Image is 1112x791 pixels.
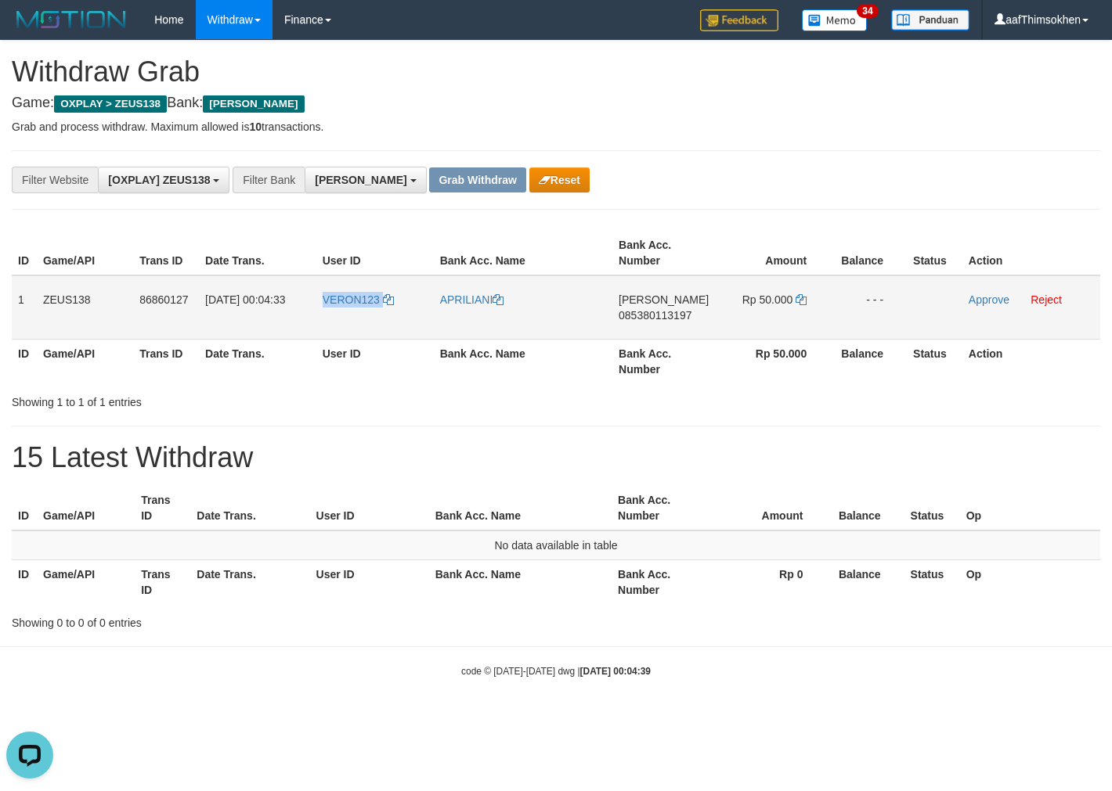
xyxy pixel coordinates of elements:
[826,560,904,605] th: Balance
[37,231,133,275] th: Game/API
[37,560,135,605] th: Game/API
[962,231,1100,275] th: Action
[612,486,709,530] th: Bank Acc. Number
[203,95,304,113] span: [PERSON_NAME]
[12,609,452,631] div: Showing 0 to 0 of 0 entries
[12,8,131,31] img: MOTION_logo.png
[37,486,135,530] th: Game/API
[310,560,429,605] th: User ID
[190,486,309,530] th: Date Trans.
[709,486,826,530] th: Amount
[37,275,133,340] td: ZEUS138
[907,339,962,383] th: Status
[108,174,210,186] span: [OXPLAY] ZEUS138
[715,339,830,383] th: Rp 50.000
[529,167,590,192] button: Reset
[434,339,612,383] th: Bank Acc. Name
[826,486,904,530] th: Balance
[742,293,793,306] span: Rp 50.000
[12,486,37,530] th: ID
[315,174,406,186] span: [PERSON_NAME]
[323,293,394,306] a: VERON123
[960,486,1100,530] th: Op
[700,9,778,31] img: Feedback.jpg
[830,231,907,275] th: Balance
[857,4,878,18] span: 34
[1031,293,1062,306] a: Reject
[612,231,715,275] th: Bank Acc. Number
[205,293,285,306] span: [DATE] 00:04:33
[619,293,709,306] span: [PERSON_NAME]
[310,486,429,530] th: User ID
[429,560,612,605] th: Bank Acc. Name
[323,293,380,306] span: VERON123
[891,9,969,31] img: panduan.png
[135,560,190,605] th: Trans ID
[133,339,199,383] th: Trans ID
[316,231,434,275] th: User ID
[969,293,1009,306] a: Approve
[139,293,188,306] span: 86860127
[12,339,37,383] th: ID
[907,231,962,275] th: Status
[190,560,309,605] th: Date Trans.
[12,231,37,275] th: ID
[709,560,826,605] th: Rp 0
[316,339,434,383] th: User ID
[37,339,133,383] th: Game/API
[133,231,199,275] th: Trans ID
[54,95,167,113] span: OXPLAY > ZEUS138
[904,486,960,530] th: Status
[830,339,907,383] th: Balance
[461,666,651,677] small: code © [DATE]-[DATE] dwg |
[199,231,316,275] th: Date Trans.
[802,9,868,31] img: Button%20Memo.svg
[12,388,452,410] div: Showing 1 to 1 of 1 entries
[233,167,305,193] div: Filter Bank
[619,309,691,322] span: Copy 085380113197 to clipboard
[12,275,37,340] td: 1
[962,339,1100,383] th: Action
[796,293,807,306] a: Copy 50000 to clipboard
[429,486,612,530] th: Bank Acc. Name
[12,56,1100,88] h1: Withdraw Grab
[715,231,830,275] th: Amount
[904,560,960,605] th: Status
[12,442,1100,473] h1: 15 Latest Withdraw
[305,167,426,193] button: [PERSON_NAME]
[199,339,316,383] th: Date Trans.
[6,6,53,53] button: Open LiveChat chat widget
[580,666,651,677] strong: [DATE] 00:04:39
[12,560,37,605] th: ID
[12,530,1100,560] td: No data available in table
[960,560,1100,605] th: Op
[429,167,525,192] button: Grab Withdraw
[612,339,715,383] th: Bank Acc. Number
[135,486,190,530] th: Trans ID
[12,119,1100,135] p: Grab and process withdraw. Maximum allowed is transactions.
[830,275,907,340] td: - - -
[612,560,709,605] th: Bank Acc. Number
[440,293,504,306] a: APRILIANI
[12,95,1100,111] h4: Game: Bank:
[434,231,612,275] th: Bank Acc. Name
[12,167,98,193] div: Filter Website
[249,120,262,133] strong: 10
[98,167,229,193] button: [OXPLAY] ZEUS138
